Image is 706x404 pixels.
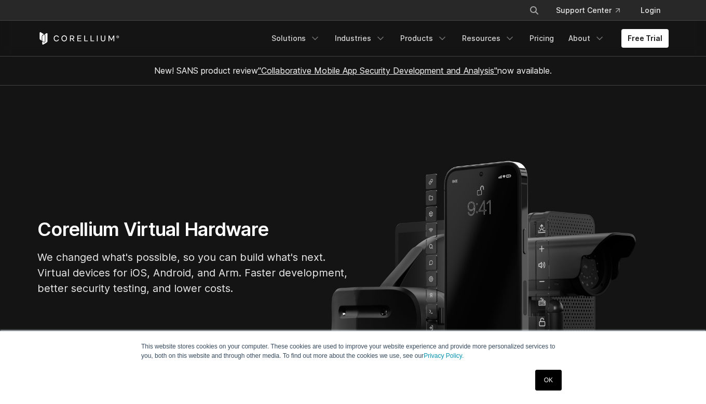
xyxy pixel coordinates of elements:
[523,29,560,48] a: Pricing
[525,1,544,20] button: Search
[258,65,497,76] a: "Collaborative Mobile App Security Development and Analysis"
[632,1,669,20] a: Login
[265,29,669,48] div: Navigation Menu
[456,29,521,48] a: Resources
[265,29,327,48] a: Solutions
[154,65,552,76] span: New! SANS product review now available.
[517,1,669,20] div: Navigation Menu
[329,29,392,48] a: Industries
[394,29,454,48] a: Products
[562,29,611,48] a: About
[37,218,349,241] h1: Corellium Virtual Hardware
[37,249,349,296] p: We changed what's possible, so you can build what's next. Virtual devices for iOS, Android, and A...
[621,29,669,48] a: Free Trial
[535,370,562,391] a: OK
[141,342,565,360] p: This website stores cookies on your computer. These cookies are used to improve your website expe...
[548,1,628,20] a: Support Center
[37,32,120,45] a: Corellium Home
[424,352,464,359] a: Privacy Policy.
